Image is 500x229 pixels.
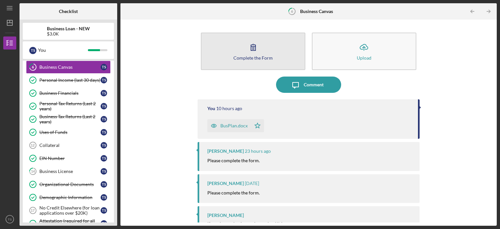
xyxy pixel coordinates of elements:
a: Personal Income (last 30 days)TS [26,74,111,87]
div: Upload [357,55,371,60]
a: Uses of FundsTS [26,126,111,139]
div: Complete the Form [233,55,273,60]
div: Personal Tax Returns (Last 2 years) [39,101,101,111]
div: [PERSON_NAME] [207,149,244,154]
div: T S [101,64,107,70]
div: Personal Income (last 30 days) [39,78,101,83]
div: T S [101,142,107,149]
tspan: 6 [291,9,293,13]
button: BusPlan.docx [207,119,264,132]
div: Comment [304,77,324,93]
div: T S [101,168,107,175]
div: [PERSON_NAME] [207,181,244,186]
a: 12CollateralTS [26,139,111,152]
div: Uses of Funds [39,130,101,135]
div: Business Financials [39,91,101,96]
div: T S [101,90,107,96]
tspan: 14 [31,169,35,174]
b: Business Canvas [300,9,333,14]
div: You [38,45,88,56]
b: Checklist [59,9,78,14]
div: Business License [39,169,101,174]
div: Business Tax Returns (Last 2 years) [39,114,101,124]
button: TS [3,213,16,226]
button: Upload [312,33,416,70]
tspan: 12 [31,143,35,147]
div: You [207,106,215,111]
div: T S [101,77,107,83]
div: EIN Number [39,156,101,161]
button: Comment [276,77,341,93]
div: T S [101,220,107,227]
div: $3.0K [47,31,90,36]
div: T S [101,129,107,136]
div: BusPlan.docx [220,123,248,128]
div: T S [101,116,107,122]
time: 2025-08-14 18:06 [245,149,271,154]
div: T S [101,194,107,201]
a: Personal Tax Returns (Last 2 years)TS [26,100,111,113]
a: Business FinancialsTS [26,87,111,100]
div: Business Canvas [39,64,101,70]
a: Organizational DocumentsTS [26,178,111,191]
b: Business Loan - NEW [47,26,90,31]
a: 6Business CanvasTS [26,61,111,74]
time: 2025-08-07 18:54 [245,181,259,186]
a: 17No Credit Elsewhere (for loan applications over $20K)TS [26,204,111,217]
div: Demographic Information [39,195,101,200]
div: T S [29,47,36,54]
a: Business Tax Returns (Last 2 years)TS [26,113,111,126]
tspan: 17 [31,208,35,212]
div: Collateral [39,143,101,148]
mark: Please complete the form. [207,190,260,195]
div: No Credit Elsewhere (for loan applications over $20K) [39,205,101,216]
div: T S [101,181,107,188]
mark: Please complete the form. [207,158,260,163]
div: [PERSON_NAME] [207,213,244,218]
time: 2025-08-15 07:24 [216,106,242,111]
a: 14Business LicenseTS [26,165,111,178]
button: Complete the Form [201,33,305,70]
div: T S [101,103,107,109]
text: TS [8,218,12,221]
div: T S [101,207,107,214]
div: T S [101,155,107,162]
div: Attestation (required for all new loan applications) [39,218,101,229]
tspan: 6 [32,65,34,69]
a: EIN NumberTS [26,152,111,165]
div: Organizational Documents [39,182,101,187]
a: Demographic InformationTS [26,191,111,204]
